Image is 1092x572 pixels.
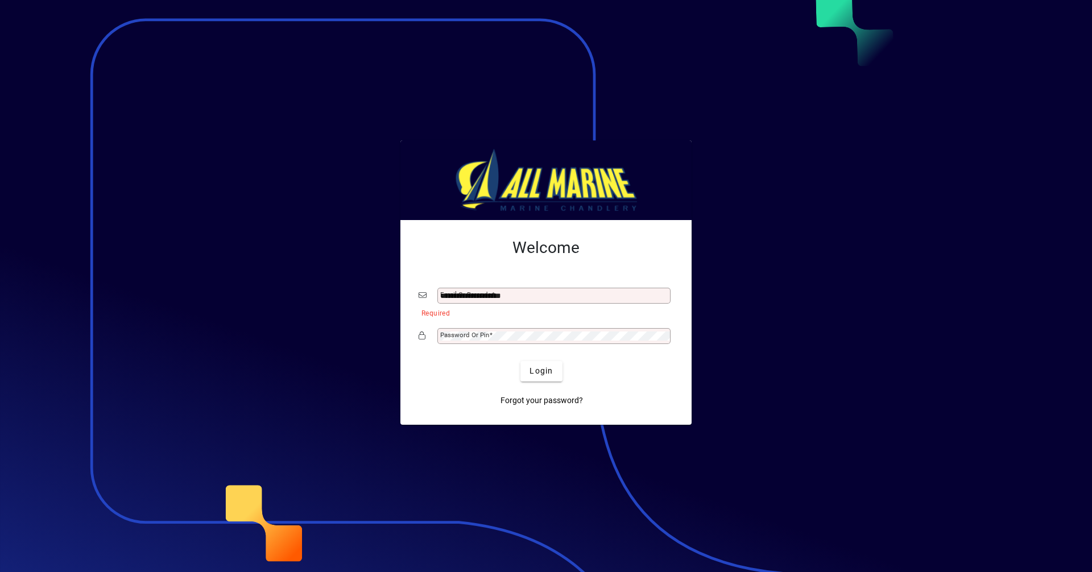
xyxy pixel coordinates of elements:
[500,395,583,407] span: Forgot your password?
[520,361,562,382] button: Login
[440,331,489,339] mat-label: Password or Pin
[530,365,553,377] span: Login
[440,291,491,299] mat-label: Email or Barcode
[496,391,588,411] a: Forgot your password?
[419,238,673,258] h2: Welcome
[421,306,664,318] mat-error: Required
